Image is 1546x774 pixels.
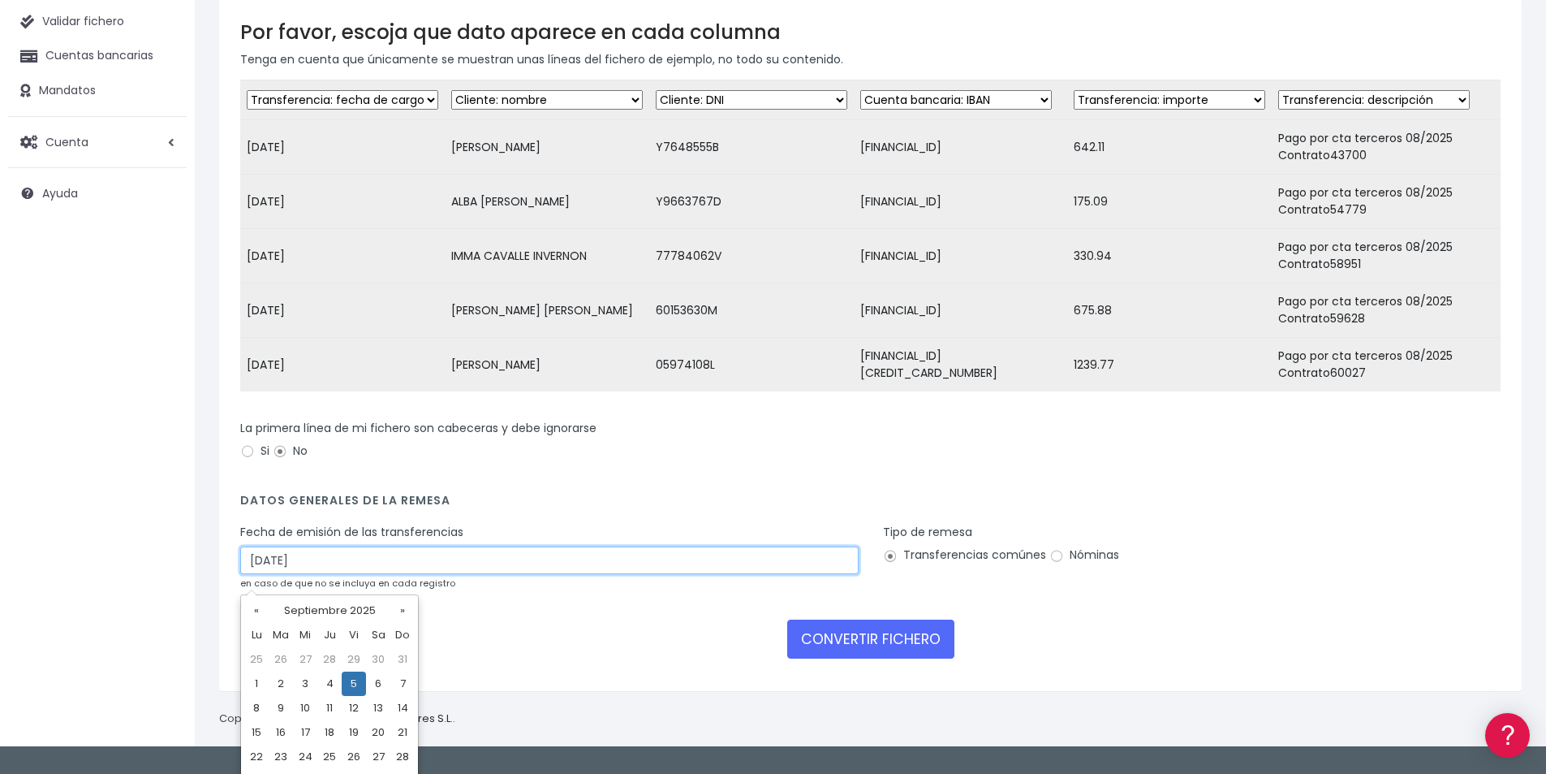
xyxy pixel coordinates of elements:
h3: Por favor, escoja que dato aparece en cada columna [240,20,1501,44]
td: 11 [317,696,342,720]
th: Do [390,623,415,647]
td: [FINANCIAL_ID][CREDIT_CARD_NUMBER] [854,338,1067,392]
th: Lu [244,623,269,647]
td: 28 [390,745,415,769]
td: [FINANCIAL_ID] [854,283,1067,338]
td: [PERSON_NAME] [445,338,649,392]
td: 14 [390,696,415,720]
td: 4 [317,672,342,696]
a: Formatos [16,205,308,231]
a: API [16,415,308,440]
td: Y7648555B [649,120,854,175]
td: [DATE] [240,283,445,338]
small: en caso de que no se incluya en cada registro [240,577,455,590]
td: 3 [293,672,317,696]
th: Sa [366,623,390,647]
td: Y9663767D [649,175,854,229]
td: 26 [269,647,293,672]
span: Ayuda [42,185,78,201]
h4: Datos generales de la remesa [240,494,1501,516]
td: [DATE] [240,120,445,175]
td: [PERSON_NAME] [445,120,649,175]
td: 25 [317,745,342,769]
td: 21 [390,720,415,745]
td: 05974108L [649,338,854,392]
td: 9 [269,696,293,720]
td: 5 [342,672,366,696]
td: 1 [244,672,269,696]
label: Transferencias comúnes [883,547,1046,564]
td: 16 [269,720,293,745]
div: Programadores [16,390,308,405]
td: 29 [342,647,366,672]
a: Problemas habituales [16,231,308,256]
label: Si [240,443,269,460]
td: 15 [244,720,269,745]
td: 20 [366,720,390,745]
th: » [390,599,415,623]
td: 19 [342,720,366,745]
td: 28 [317,647,342,672]
td: [FINANCIAL_ID] [854,120,1067,175]
a: Perfiles de empresas [16,281,308,306]
td: 27 [366,745,390,769]
th: Mi [293,623,317,647]
td: 25 [244,647,269,672]
td: 6 [366,672,390,696]
td: 26 [342,745,366,769]
td: Pago por cta terceros 08/2025 Contrato43700 [1272,120,1501,175]
td: 27 [293,647,317,672]
td: 175.09 [1067,175,1272,229]
td: 7 [390,672,415,696]
td: 10 [293,696,317,720]
button: CONVERTIR FICHERO [787,620,954,659]
th: « [244,599,269,623]
th: Ma [269,623,293,647]
td: 17 [293,720,317,745]
div: Facturación [16,322,308,338]
td: 77784062V [649,229,854,283]
p: Copyright © 2025 . [219,711,455,728]
label: Nóminas [1049,547,1119,564]
td: 642.11 [1067,120,1272,175]
label: Fecha de emisión de las transferencias [240,524,463,541]
td: [FINANCIAL_ID] [854,229,1067,283]
a: Cuentas bancarias [8,39,187,73]
td: [DATE] [240,175,445,229]
td: 330.94 [1067,229,1272,283]
td: ALBA [PERSON_NAME] [445,175,649,229]
div: Información general [16,113,308,128]
td: Pago por cta terceros 08/2025 Contrato58951 [1272,229,1501,283]
td: 22 [244,745,269,769]
p: Tenga en cuenta que únicamente se muestran unas líneas del fichero de ejemplo, no todo su contenido. [240,50,1501,68]
button: Contáctanos [16,435,308,463]
td: [FINANCIAL_ID] [854,175,1067,229]
a: POWERED BY ENCHANT [223,468,312,483]
td: 30 [366,647,390,672]
td: 24 [293,745,317,769]
td: Pago por cta terceros 08/2025 Contrato60027 [1272,338,1501,392]
td: 13 [366,696,390,720]
a: General [16,348,308,374]
td: 23 [269,745,293,769]
td: Pago por cta terceros 08/2025 Contrato54779 [1272,175,1501,229]
div: Convertir ficheros [16,179,308,195]
a: Validar fichero [8,5,187,39]
td: [DATE] [240,229,445,283]
td: [PERSON_NAME] [PERSON_NAME] [445,283,649,338]
td: 675.88 [1067,283,1272,338]
a: Información general [16,138,308,163]
label: La primera línea de mi fichero son cabeceras y debe ignorarse [240,420,596,437]
a: Ayuda [8,176,187,210]
th: Septiembre 2025 [269,599,390,623]
td: 8 [244,696,269,720]
td: Pago por cta terceros 08/2025 Contrato59628 [1272,283,1501,338]
label: No [273,443,308,460]
td: 12 [342,696,366,720]
td: 1239.77 [1067,338,1272,392]
th: Ju [317,623,342,647]
td: [DATE] [240,338,445,392]
td: 18 [317,720,342,745]
td: IMMA CAVALLE INVERNON [445,229,649,283]
a: Cuenta [8,125,187,159]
